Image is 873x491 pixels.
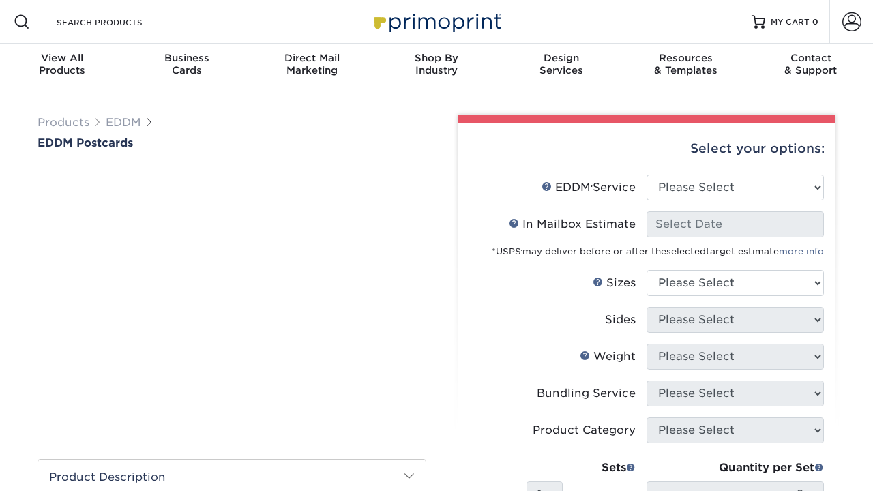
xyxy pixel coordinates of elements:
[374,52,499,64] span: Shop By
[537,385,636,402] div: Bundling Service
[748,52,873,76] div: & Support
[580,348,636,365] div: Weight
[499,52,623,76] div: Services
[38,116,89,129] a: Products
[509,216,636,233] div: In Mailbox Estimate
[306,410,340,444] img: EDDM 05
[374,44,499,87] a: Shop ByIndustry
[748,52,873,64] span: Contact
[647,460,824,476] div: Quantity per Set
[368,7,505,36] img: Primoprint
[623,52,748,64] span: Resources
[812,17,818,27] span: 0
[623,52,748,76] div: & Templates
[125,44,250,87] a: BusinessCards
[250,52,374,64] span: Direct Mail
[542,179,636,196] div: EDDM Service
[521,249,522,253] sup: ®
[106,116,141,129] a: EDDM
[591,184,593,190] sup: ®
[169,410,203,444] img: EDDM 02
[771,16,810,28] span: MY CART
[215,410,249,444] img: EDDM 03
[250,44,374,87] a: Direct MailMarketing
[623,44,748,87] a: Resources& Templates
[605,312,636,328] div: Sides
[499,52,623,64] span: Design
[748,44,873,87] a: Contact& Support
[492,246,824,256] small: *USPS may deliver before or after the target estimate
[38,136,133,149] span: EDDM Postcards
[469,123,825,175] div: Select your options:
[123,410,158,444] img: EDDM 01
[261,410,295,444] img: EDDM 04
[499,44,623,87] a: DesignServices
[38,136,426,149] a: EDDM Postcards
[527,460,636,476] div: Sets
[666,246,706,256] span: selected
[779,246,824,256] a: more info
[533,422,636,438] div: Product Category
[125,52,250,76] div: Cards
[374,52,499,76] div: Industry
[250,52,374,76] div: Marketing
[125,52,250,64] span: Business
[647,211,824,237] input: Select Date
[593,275,636,291] div: Sizes
[55,14,188,30] input: SEARCH PRODUCTS.....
